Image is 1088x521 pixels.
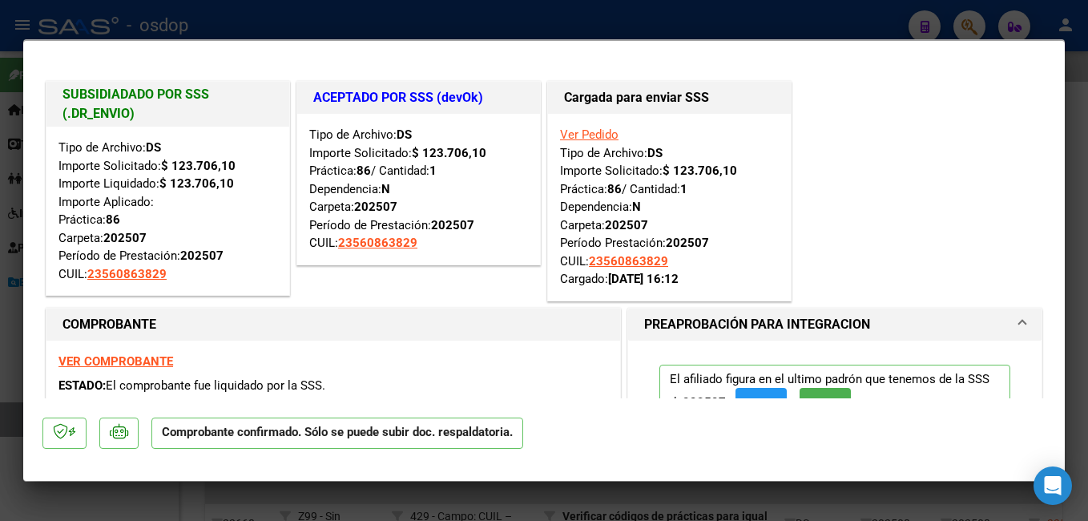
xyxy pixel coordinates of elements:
strong: $ 123.706,10 [161,159,236,173]
strong: 202507 [180,248,224,263]
span: 23560863829 [87,267,167,281]
strong: COMPROBANTE [62,317,156,332]
a: VER COMPROBANTE [58,354,173,369]
button: SSS [800,388,851,418]
strong: 86 [607,182,622,196]
div: Tipo de Archivo: Importe Solicitado: Práctica: / Cantidad: Dependencia: Carpeta: Período de Prest... [309,126,528,252]
strong: 202507 [666,236,709,250]
strong: 86 [357,164,371,178]
span: ESTADO: [58,378,106,393]
div: Tipo de Archivo: Importe Solicitado: Importe Liquidado: Importe Aplicado: Práctica: Carpeta: Perí... [58,139,277,283]
span: El comprobante fue liquidado por la SSS. [106,378,325,393]
strong: DS [146,140,161,155]
strong: 86 [106,212,120,227]
button: FTP [735,388,787,418]
strong: N [381,182,390,196]
span: FTP [751,396,772,410]
strong: N [632,200,641,214]
h1: SUBSIDIADADO POR SSS (.DR_ENVIO) [62,85,273,123]
span: SSS [815,396,836,410]
strong: DS [397,127,412,142]
strong: 202507 [683,395,726,410]
p: Comprobante confirmado. Sólo se puede subir doc. respaldatoria. [151,418,523,449]
p: El afiliado figura en el ultimo padrón que tenemos de la SSS de [659,365,1010,425]
strong: 1 [429,164,437,178]
strong: $ 123.706,10 [663,164,737,178]
strong: 1 [680,182,687,196]
a: Ver Pedido [560,127,619,142]
strong: 202507 [605,218,648,232]
strong: [DATE] 16:12 [608,272,679,286]
div: Open Intercom Messenger [1034,466,1072,505]
div: Tipo de Archivo: Importe Solicitado: Práctica: / Cantidad: Dependencia: Carpeta: Período Prestaci... [560,126,779,289]
mat-expansion-panel-header: PREAPROBACIÓN PARA INTEGRACION [628,309,1042,341]
strong: 202507 [431,218,474,232]
h1: Cargada para enviar SSS [564,88,775,107]
h1: PREAPROBACIÓN PARA INTEGRACION [644,315,870,334]
strong: $ 123.706,10 [412,146,486,160]
strong: DS [647,146,663,160]
strong: 202507 [354,200,397,214]
h1: ACEPTADO POR SSS (devOk) [313,88,524,107]
span: 23560863829 [589,254,668,269]
span: 23560863829 [338,236,417,250]
strong: $ 123.706,10 [159,176,234,191]
strong: 202507 [103,231,147,245]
